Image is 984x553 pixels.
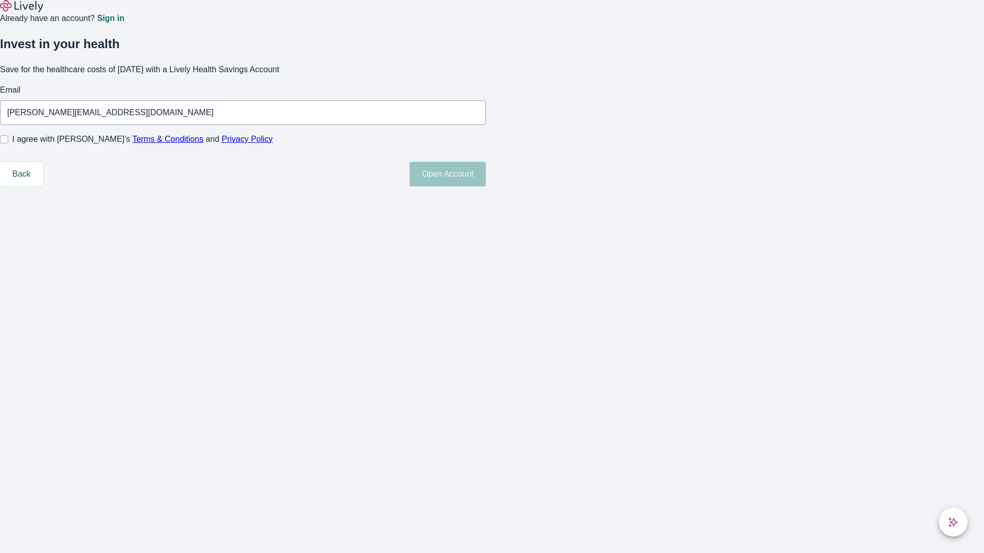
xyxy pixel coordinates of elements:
[222,135,273,143] a: Privacy Policy
[132,135,203,143] a: Terms & Conditions
[939,508,968,537] button: chat
[12,133,273,145] span: I agree with [PERSON_NAME]’s and
[948,517,958,527] svg: Lively AI Assistant
[97,14,124,23] a: Sign in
